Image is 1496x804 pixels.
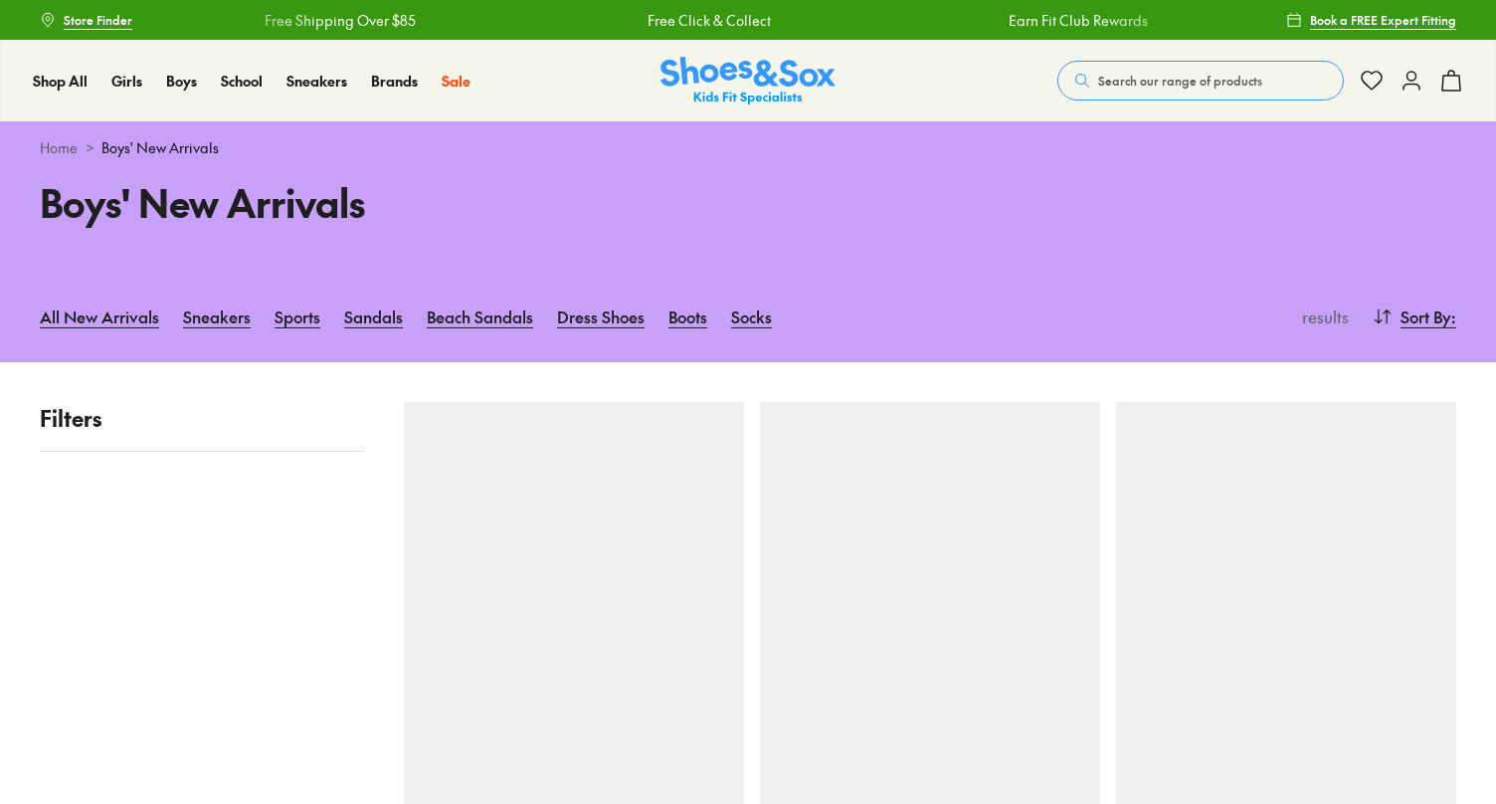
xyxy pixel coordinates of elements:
a: Beach Sandals [427,295,533,338]
a: Boots [668,295,707,338]
span: School [221,71,263,91]
a: Sports [275,295,320,338]
a: Boys [166,71,197,92]
span: Sort By [1401,304,1451,328]
span: : [1451,304,1456,328]
p: results [1294,304,1349,328]
span: Book a FREE Expert Fitting [1310,11,1456,29]
a: Brands [371,71,418,92]
span: Store Finder [64,11,132,29]
span: Sale [442,71,470,91]
a: Free Click & Collect [648,10,771,31]
span: Brands [371,71,418,91]
span: Shop All [33,71,88,91]
a: Shop All [33,71,88,92]
p: Filters [40,402,364,435]
span: Boys' New Arrivals [101,137,219,158]
a: All New Arrivals [40,295,159,338]
div: > [40,137,1456,158]
span: Sneakers [286,71,347,91]
h1: Boys' New Arrivals [40,174,724,231]
button: Search our range of products [1057,61,1344,100]
a: Home [40,137,78,158]
a: Store Finder [40,2,132,38]
a: Earn Fit Club Rewards [1009,10,1148,31]
a: Dress Shoes [557,295,645,338]
a: Sandals [344,295,403,338]
a: Sale [442,71,470,92]
span: Search our range of products [1098,72,1262,90]
a: School [221,71,263,92]
span: Boys [166,71,197,91]
span: Girls [111,71,142,91]
a: Girls [111,71,142,92]
img: SNS_Logo_Responsive.svg [660,57,836,105]
a: Free Shipping Over $85 [265,10,416,31]
a: Sneakers [286,71,347,92]
a: Socks [731,295,772,338]
a: Book a FREE Expert Fitting [1286,2,1456,38]
button: Sort By: [1373,295,1456,338]
a: Sneakers [183,295,251,338]
a: Shoes & Sox [660,57,836,105]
